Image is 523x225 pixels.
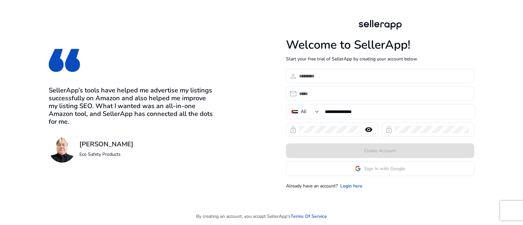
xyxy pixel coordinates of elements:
[286,38,474,52] h1: Welcome to SellerApp!
[79,140,133,148] h3: [PERSON_NAME]
[340,183,363,189] a: Login here
[289,126,297,134] span: lock
[289,72,297,80] span: person
[289,90,297,98] span: email
[291,213,327,220] a: Terms Of Service
[301,108,307,115] div: AE
[286,183,338,189] p: Already have an account?
[286,56,474,62] p: Start your free trial of SellerApp by creating your account below.
[49,87,216,126] h3: SellerApp’s tools have helped me advertise my listings successfully on Amazon and also helped me ...
[361,126,377,134] mat-icon: remove_red_eye
[79,151,133,158] p: Eco Safety Products
[385,126,393,134] span: lock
